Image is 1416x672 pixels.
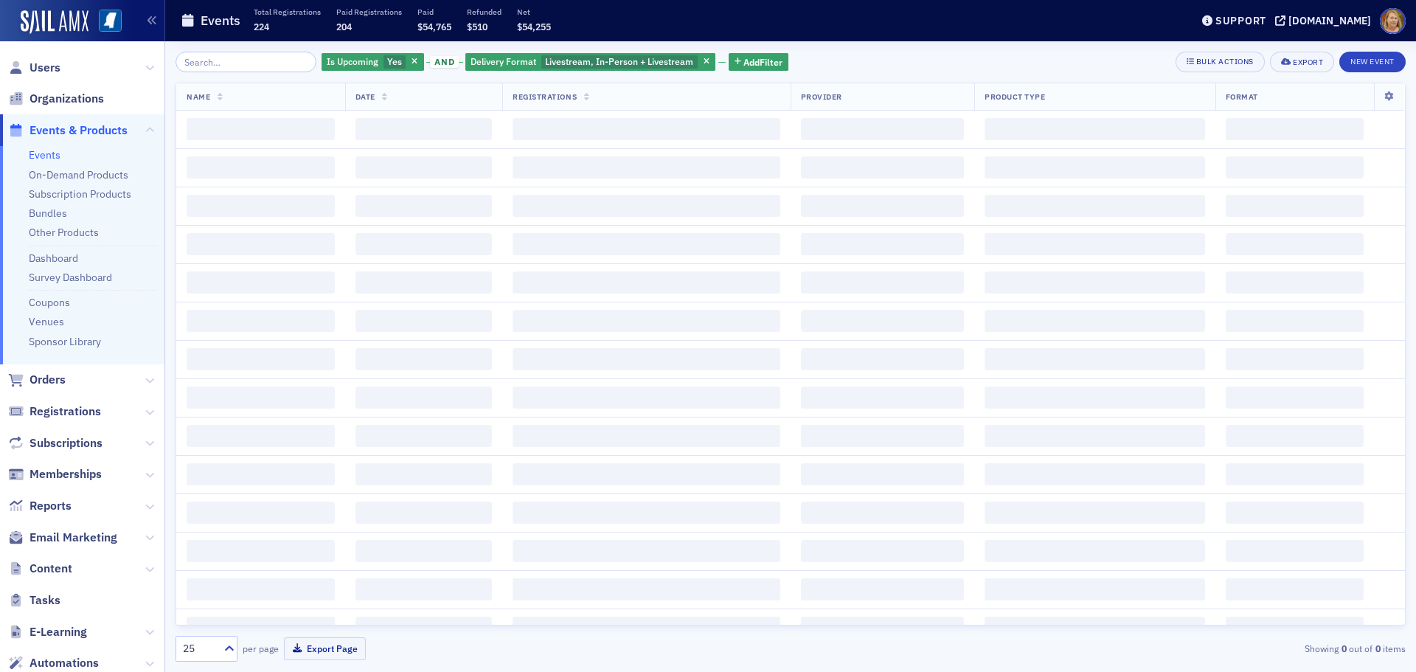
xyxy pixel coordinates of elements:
[985,233,1205,255] span: ‌
[29,91,104,107] span: Organizations
[187,118,335,140] span: ‌
[322,53,424,72] div: Yes
[29,592,60,609] span: Tasks
[29,315,64,328] a: Venues
[517,7,551,17] p: Net
[8,60,60,76] a: Users
[29,372,66,388] span: Orders
[8,530,117,546] a: Email Marketing
[513,387,780,409] span: ‌
[1226,540,1364,562] span: ‌
[187,310,335,332] span: ‌
[29,226,99,239] a: Other Products
[1226,348,1364,370] span: ‌
[8,403,101,420] a: Registrations
[801,156,964,179] span: ‌
[8,122,128,139] a: Events & Products
[284,637,366,660] button: Export Page
[355,348,493,370] span: ‌
[467,21,487,32] span: $510
[336,21,352,32] span: 204
[801,310,964,332] span: ‌
[985,348,1205,370] span: ‌
[801,118,964,140] span: ‌
[985,271,1205,294] span: ‌
[355,502,493,524] span: ‌
[355,233,493,255] span: ‌
[985,310,1205,332] span: ‌
[187,91,210,102] span: Name
[513,348,780,370] span: ‌
[21,10,88,34] img: SailAMX
[29,271,112,284] a: Survey Dashboard
[513,617,780,639] span: ‌
[187,233,335,255] span: ‌
[183,641,215,657] div: 25
[187,195,335,217] span: ‌
[1226,233,1364,255] span: ‌
[254,7,321,17] p: Total Registrations
[355,271,493,294] span: ‌
[1275,15,1376,26] button: [DOMAIN_NAME]
[801,578,964,600] span: ‌
[985,617,1205,639] span: ‌
[513,463,780,485] span: ‌
[1372,642,1383,655] strong: 0
[513,271,780,294] span: ‌
[513,156,780,179] span: ‌
[985,387,1205,409] span: ‌
[985,195,1205,217] span: ‌
[29,655,99,671] span: Automations
[471,55,536,67] span: Delivery Format
[8,91,104,107] a: Organizations
[801,233,964,255] span: ‌
[801,271,964,294] span: ‌
[29,466,102,482] span: Memberships
[465,53,715,72] div: Livestream, In-Person + Livestream
[8,592,60,609] a: Tasks
[29,168,128,181] a: On-Demand Products
[1226,425,1364,447] span: ‌
[1339,52,1406,72] button: New Event
[1270,52,1334,72] button: Export
[729,53,789,72] button: AddFilter
[985,91,1045,102] span: Product Type
[985,463,1205,485] span: ‌
[187,271,335,294] span: ‌
[801,463,964,485] span: ‌
[985,425,1205,447] span: ‌
[355,540,493,562] span: ‌
[801,540,964,562] span: ‌
[8,372,66,388] a: Orders
[545,55,693,67] span: Livestream, In-Person + Livestream
[801,425,964,447] span: ‌
[1226,617,1364,639] span: ‌
[1226,310,1364,332] span: ‌
[254,21,269,32] span: 224
[99,10,122,32] img: SailAMX
[513,310,780,332] span: ‌
[467,7,502,17] p: Refunded
[29,148,60,162] a: Events
[29,296,70,309] a: Coupons
[29,530,117,546] span: Email Marketing
[29,122,128,139] span: Events & Products
[355,195,493,217] span: ‌
[8,498,72,514] a: Reports
[513,91,577,102] span: Registrations
[985,502,1205,524] span: ‌
[1226,195,1364,217] span: ‌
[513,540,780,562] span: ‌
[355,118,493,140] span: ‌
[417,7,451,17] p: Paid
[336,7,402,17] p: Paid Registrations
[29,403,101,420] span: Registrations
[355,310,493,332] span: ‌
[355,91,375,102] span: Date
[513,502,780,524] span: ‌
[355,425,493,447] span: ‌
[1226,387,1364,409] span: ‌
[1176,52,1265,72] button: Bulk Actions
[8,655,99,671] a: Automations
